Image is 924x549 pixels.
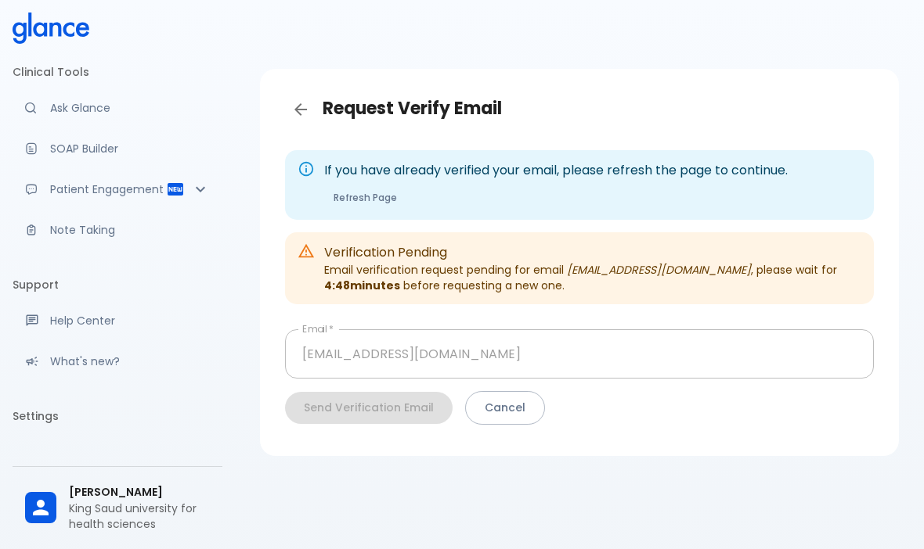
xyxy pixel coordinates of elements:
[302,322,334,335] label: Email
[50,141,210,156] p: SOAP Builder
[13,91,222,125] a: Moramiz: Find ICD10AM codes instantly
[324,237,861,300] div: Email verification request pending for email , please wait for before requesting a new one.
[13,397,222,435] li: Settings
[13,344,222,379] div: Recent updates and feature releases
[69,484,210,501] span: [PERSON_NAME]
[13,213,222,247] a: Advanced note-taking
[465,391,545,425] button: Cancel
[50,353,210,369] p: What's new?
[50,222,210,238] p: Note Taking
[13,266,222,303] li: Support
[50,181,166,197] p: Patient Engagement
[13,435,222,469] a: Please complete account setup
[324,186,406,209] button: Refresh Page
[285,94,874,125] h3: Request Verify Email
[13,473,222,543] div: [PERSON_NAME]King Saud university for health sciences
[13,172,222,206] div: Patient Reports & Referrals
[50,100,210,116] p: Ask Glance
[50,313,210,328] p: Help Center
[69,501,210,532] p: King Saud university for health sciences
[13,131,222,166] a: Docugen: Compose a clinical documentation in seconds
[13,303,222,338] a: Get help from our support team
[13,53,222,91] li: Clinical Tools
[324,161,788,180] p: If you have already verified your email, please refresh the page to continue.
[324,243,861,262] p: Verification Pending
[567,262,751,278] i: [EMAIL_ADDRESS][DOMAIN_NAME]
[324,278,400,293] b: 4:48 minutes
[285,94,316,125] a: Back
